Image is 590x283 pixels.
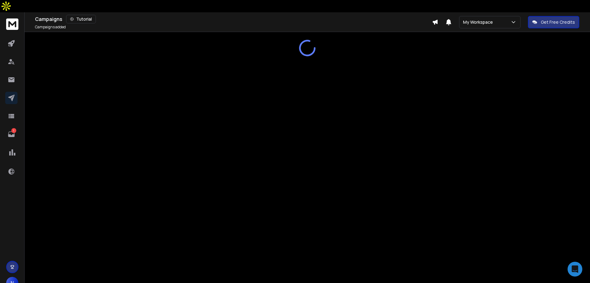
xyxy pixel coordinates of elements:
[35,15,432,23] div: Campaigns
[11,128,16,133] p: 1
[463,19,495,25] p: My Workspace
[541,19,575,25] p: Get Free Credits
[5,128,18,140] a: 1
[528,16,579,28] button: Get Free Credits
[568,262,582,277] div: Open Intercom Messenger
[66,15,96,23] button: Tutorial
[35,25,66,30] p: Campaigns added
